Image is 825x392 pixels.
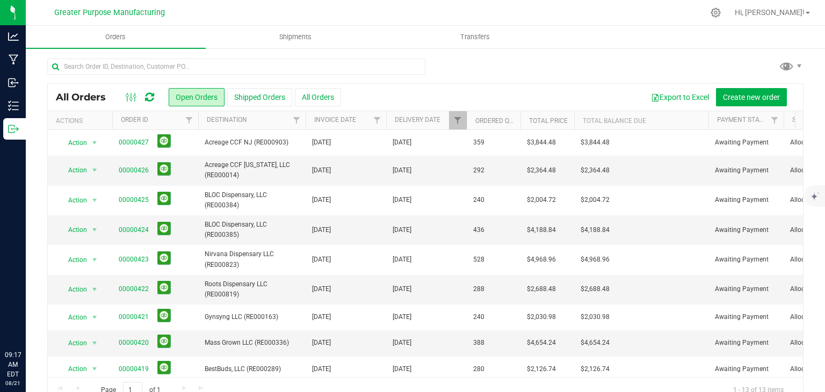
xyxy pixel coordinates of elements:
span: select [88,282,102,297]
a: 00000426 [119,165,149,176]
span: [DATE] [393,312,411,322]
span: Awaiting Payment [715,165,777,176]
inline-svg: Inbound [8,77,19,88]
th: Total Balance Due [574,111,708,130]
span: $2,004.72 [581,195,610,205]
a: 00000421 [119,312,149,322]
iframe: Resource center unread badge [32,304,45,317]
span: [DATE] [393,165,411,176]
span: Awaiting Payment [715,195,777,205]
span: [DATE] [312,137,331,148]
span: [DATE] [393,255,411,265]
span: $4,654.24 [527,338,556,348]
span: $2,688.48 [581,284,610,294]
span: 359 [473,137,484,148]
span: select [88,310,102,325]
span: select [88,361,102,376]
span: Hi, [PERSON_NAME]! [735,8,805,17]
a: 00000425 [119,195,149,205]
inline-svg: Manufacturing [8,54,19,65]
span: Action [59,361,88,376]
a: Delivery Date [395,116,440,124]
button: Shipped Orders [227,88,292,106]
span: Action [59,163,88,178]
span: 292 [473,165,484,176]
span: $4,968.96 [581,255,610,265]
span: Orders [91,32,140,42]
a: Total Price [529,117,568,125]
inline-svg: Inventory [8,100,19,111]
div: Manage settings [709,8,722,18]
span: 280 [473,364,484,374]
span: [DATE] [312,338,331,348]
a: 00000419 [119,364,149,374]
span: [DATE] [312,364,331,374]
span: $4,188.84 [581,225,610,235]
span: Action [59,222,88,237]
span: Nirvana Dispensary LLC (RE000823) [205,249,299,270]
span: Action [59,135,88,150]
a: Shipments [206,26,386,48]
a: 00000424 [119,225,149,235]
a: Order ID [121,116,148,124]
span: select [88,252,102,267]
span: $3,844.48 [527,137,556,148]
div: Actions [56,117,108,125]
span: [DATE] [393,338,411,348]
span: 436 [473,225,484,235]
span: $3,844.48 [581,137,610,148]
a: Invoice Date [314,116,356,124]
span: Awaiting Payment [715,137,777,148]
span: $2,030.98 [581,312,610,322]
span: [DATE] [393,195,411,205]
a: Filter [449,111,467,129]
span: 240 [473,312,484,322]
span: $4,968.96 [527,255,556,265]
span: $2,004.72 [527,195,556,205]
span: Awaiting Payment [715,284,777,294]
a: Orders [26,26,206,48]
a: 00000422 [119,284,149,294]
span: $2,126.74 [581,364,610,374]
iframe: Resource center [11,306,43,338]
span: select [88,135,102,150]
span: $4,654.24 [581,338,610,348]
span: $2,688.48 [527,284,556,294]
span: Action [59,252,88,267]
span: Greater Purpose Manufacturing [54,8,165,17]
span: [DATE] [312,165,331,176]
span: Shipments [265,32,326,42]
inline-svg: Analytics [8,31,19,42]
span: BLOC Dispensary, LLC (RE000385) [205,220,299,240]
span: Create new order [723,93,780,101]
a: Ordered qty [475,117,517,125]
button: All Orders [295,88,341,106]
a: Filter [368,111,386,129]
span: 388 [473,338,484,348]
span: BestBuds, LLC (RE000289) [205,364,299,374]
span: [DATE] [393,364,411,374]
span: select [88,193,102,208]
a: Status [792,116,815,124]
span: [DATE] [312,255,331,265]
span: [DATE] [393,137,411,148]
a: 00000420 [119,338,149,348]
span: Action [59,336,88,351]
span: $2,364.48 [581,165,610,176]
button: Create new order [716,88,787,106]
span: Acreage CCF NJ (RE000903) [205,137,299,148]
span: 288 [473,284,484,294]
span: Awaiting Payment [715,225,777,235]
span: Action [59,193,88,208]
p: 09:17 AM EDT [5,350,21,379]
span: 240 [473,195,484,205]
span: Acreage CCF [US_STATE], LLC (RE000014) [205,160,299,180]
span: Awaiting Payment [715,255,777,265]
p: 08/21 [5,379,21,387]
span: [DATE] [393,225,411,235]
span: [DATE] [312,312,331,322]
span: select [88,163,102,178]
span: select [88,222,102,237]
span: Awaiting Payment [715,312,777,322]
a: Payment Status [717,116,771,124]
